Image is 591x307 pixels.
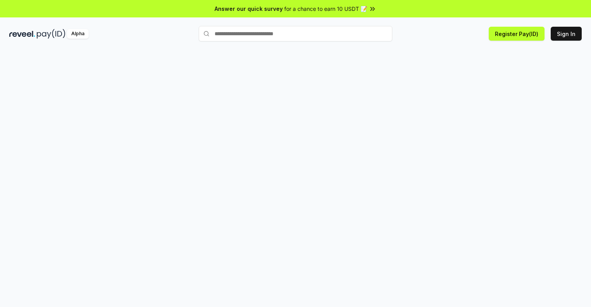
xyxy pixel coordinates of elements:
[489,27,545,41] button: Register Pay(ID)
[37,29,65,39] img: pay_id
[284,5,367,13] span: for a chance to earn 10 USDT 📝
[551,27,582,41] button: Sign In
[67,29,89,39] div: Alpha
[215,5,283,13] span: Answer our quick survey
[9,29,35,39] img: reveel_dark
